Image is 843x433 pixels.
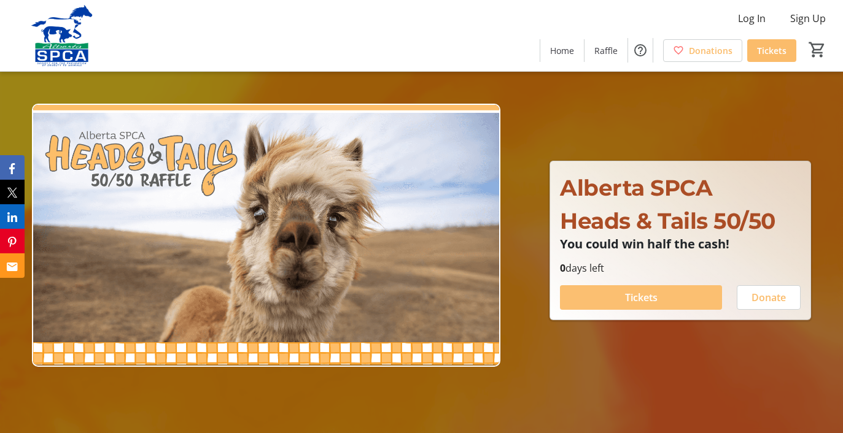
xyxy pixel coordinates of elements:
span: Tickets [757,44,787,57]
span: Tickets [625,290,658,305]
a: Home [540,39,584,62]
a: Raffle [585,39,627,62]
button: Cart [806,39,828,61]
a: Tickets [747,39,796,62]
button: Tickets [560,285,722,310]
span: Donate [752,290,786,305]
img: Alberta SPCA's Logo [7,5,117,66]
span: Log In [738,11,766,26]
span: Alberta SPCA [560,174,712,201]
button: Log In [728,9,775,28]
p: You could win half the cash! [560,237,801,251]
img: Campaign CTA Media Photo [32,104,500,367]
span: Heads & Tails 50/50 [560,207,775,234]
button: Donate [737,285,801,310]
button: Sign Up [780,9,836,28]
span: Raffle [594,44,618,57]
span: Sign Up [790,11,826,26]
span: 0 [560,261,565,275]
span: Home [550,44,574,57]
a: Donations [663,39,742,62]
span: Donations [689,44,732,57]
button: Help [628,38,653,63]
p: days left [560,261,801,275]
